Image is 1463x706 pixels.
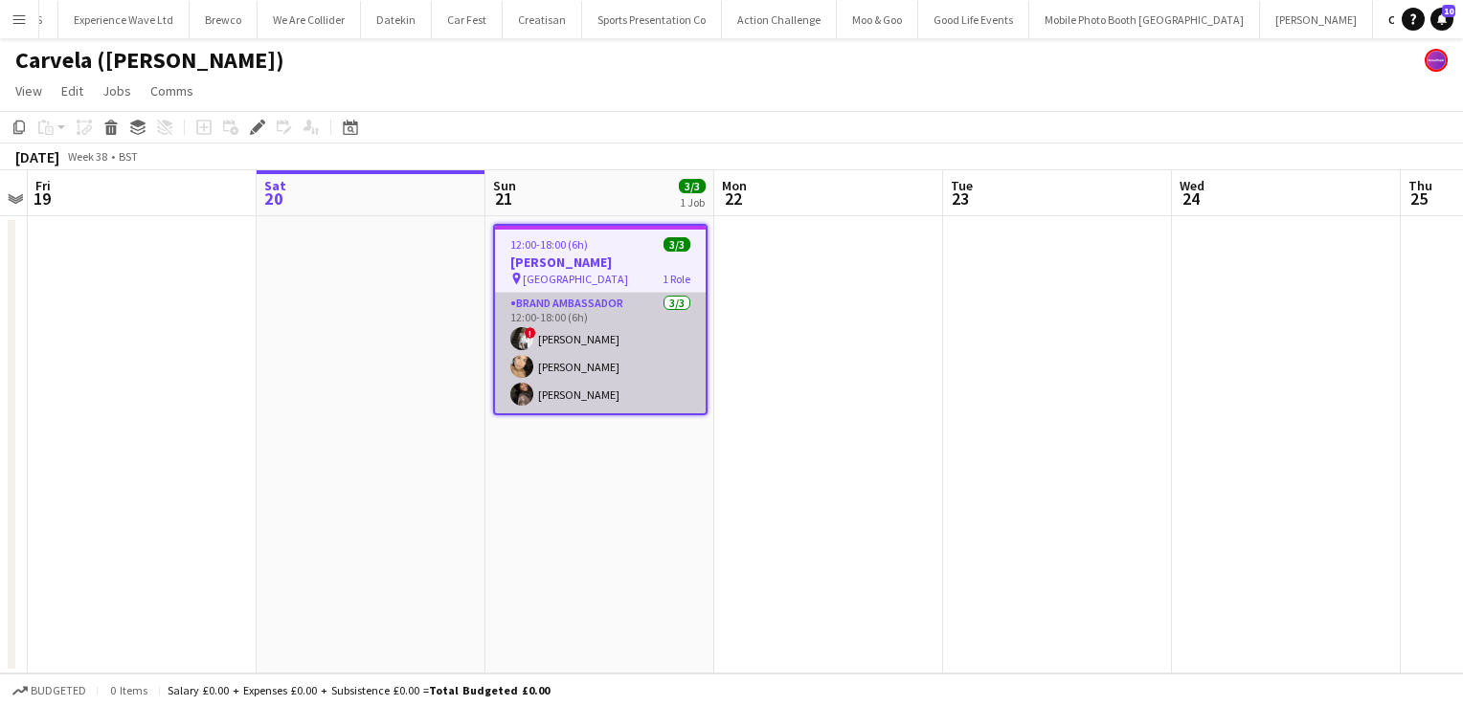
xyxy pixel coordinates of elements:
span: 10 [1442,5,1455,17]
span: 3/3 [679,179,706,193]
h1: Carvela ([PERSON_NAME]) [15,46,284,75]
button: Action Challenge [722,1,837,38]
span: [GEOGRAPHIC_DATA] [523,272,628,286]
span: Jobs [102,82,131,99]
span: Mon [722,177,747,194]
a: Jobs [95,78,139,103]
span: Comms [150,82,193,99]
span: 1 Role [663,272,690,286]
app-job-card: 12:00-18:00 (6h)3/3[PERSON_NAME] [GEOGRAPHIC_DATA]1 RoleBrand Ambassador3/312:00-18:00 (6h)![PERS... [493,224,708,415]
div: Salary £0.00 + Expenses £0.00 + Subsistence £0.00 = [168,683,550,697]
span: Edit [61,82,83,99]
a: 10 [1430,8,1453,31]
span: Wed [1180,177,1204,194]
div: BST [119,149,138,164]
button: Sports Presentation Co [582,1,722,38]
button: Car Fest [432,1,503,38]
button: Budgeted [10,680,89,701]
span: 25 [1406,188,1432,210]
a: Comms [143,78,201,103]
span: 23 [948,188,973,210]
span: Sat [264,177,286,194]
span: 19 [33,188,51,210]
span: 3/3 [664,237,690,252]
button: Brewco [190,1,258,38]
button: [PERSON_NAME] [1260,1,1373,38]
span: Week 38 [63,149,111,164]
span: ! [525,327,536,339]
button: Mobile Photo Booth [GEOGRAPHIC_DATA] [1029,1,1260,38]
span: Tue [951,177,973,194]
button: Experience Wave Ltd [58,1,190,38]
app-card-role: Brand Ambassador3/312:00-18:00 (6h)![PERSON_NAME][PERSON_NAME][PERSON_NAME] [495,293,706,413]
span: Fri [35,177,51,194]
a: Edit [54,78,91,103]
div: [DATE] [15,147,59,166]
span: 0 items [105,683,151,697]
h3: [PERSON_NAME] [495,254,706,271]
span: View [15,82,42,99]
span: Sun [493,177,516,194]
button: Moo & Goo [837,1,918,38]
button: Good Life Events [918,1,1029,38]
span: 22 [719,188,747,210]
span: 20 [261,188,286,210]
a: View [8,78,50,103]
button: Creatisan [503,1,582,38]
button: We Are Collider [258,1,361,38]
span: Budgeted [31,684,86,697]
span: Total Budgeted £0.00 [429,683,550,697]
span: 24 [1177,188,1204,210]
app-user-avatar: Lucy Carpenter [1425,49,1448,72]
span: 21 [490,188,516,210]
span: 12:00-18:00 (6h) [510,237,588,252]
div: 1 Job [680,195,705,210]
span: Thu [1408,177,1432,194]
button: Datekin [361,1,432,38]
